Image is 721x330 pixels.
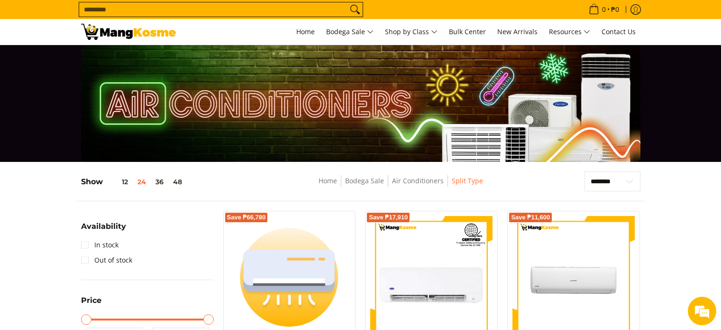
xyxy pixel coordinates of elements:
nav: Main Menu [185,19,640,45]
a: Home [319,176,337,185]
button: Search [347,2,363,17]
span: Resources [549,26,590,38]
summary: Open [81,297,101,311]
summary: Open [81,223,126,237]
button: 24 [133,178,151,186]
span: Shop by Class [385,26,438,38]
button: 48 [168,178,187,186]
span: • [586,4,622,15]
a: Bodega Sale [345,176,384,185]
h5: Show [81,177,187,187]
a: Out of stock [81,253,132,268]
span: Save ₱66,780 [227,215,266,220]
a: Air Conditioners [392,176,444,185]
a: New Arrivals [493,19,542,45]
span: Save ₱17,910 [369,215,408,220]
span: Bodega Sale [326,26,374,38]
span: Availability [81,223,126,230]
span: New Arrivals [497,27,538,36]
span: 0 [601,6,607,13]
a: Bulk Center [444,19,491,45]
a: In stock [81,237,119,253]
span: Split Type [452,175,483,187]
a: Bodega Sale [321,19,378,45]
a: Resources [544,19,595,45]
button: 12 [103,178,133,186]
span: ₱0 [610,6,621,13]
img: Bodega Sale Aircon l Mang Kosme: Home Appliances Warehouse Sale Split Type | Page 2 [81,24,176,40]
span: Contact Us [602,27,636,36]
span: Home [296,27,315,36]
a: Home [292,19,319,45]
a: Contact Us [597,19,640,45]
span: Bulk Center [449,27,486,36]
span: Save ₱11,600 [511,215,550,220]
a: Shop by Class [380,19,442,45]
span: Price [81,297,101,304]
button: 36 [151,178,168,186]
nav: Breadcrumbs [252,175,549,197]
